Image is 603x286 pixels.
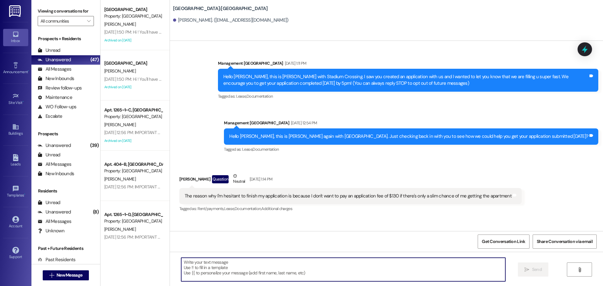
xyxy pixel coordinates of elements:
span: Additional charges [261,206,292,211]
div: Property: [GEOGRAPHIC_DATA] [104,13,162,19]
div: [DATE] 1:11 PM [283,60,307,67]
div: Residents [31,188,100,194]
div: [DATE] 1:14 PM [248,176,273,182]
div: Property: [GEOGRAPHIC_DATA] [104,218,162,224]
div: Prospects [31,131,100,137]
i:  [577,267,582,272]
div: New Inbounds [38,75,74,82]
div: Unanswered [38,142,71,149]
span: Send [532,266,542,273]
div: New Inbounds [38,170,74,177]
div: Unread [38,199,60,206]
span: [PERSON_NAME] [104,122,136,127]
div: Management [GEOGRAPHIC_DATA] [224,120,598,128]
a: Support [3,245,28,262]
label: Viewing conversations for [38,6,94,16]
div: (8) [91,207,100,217]
span: • [24,192,25,197]
div: [DATE] 12:54 PM [289,120,317,126]
div: Maintenance [38,94,72,101]
div: Unknown [38,228,64,234]
button: New Message [43,270,89,280]
div: Archived on [DATE] [104,137,163,145]
div: Prospects + Residents [31,35,100,42]
div: [DATE] 1:50 PM: Hi ! You'll have an email coming to you soon from Catalyst Property Management! I... [104,29,483,35]
a: Buildings [3,121,28,138]
div: Escalate [38,113,62,120]
span: Get Conversation Link [482,238,525,245]
div: Unread [38,152,60,158]
span: Rent/payments , [198,206,224,211]
span: • [23,100,24,104]
span: Documentation [253,147,279,152]
span: [PERSON_NAME] [104,176,136,182]
span: Lease , [242,147,253,152]
div: Apt. 404~B, [GEOGRAPHIC_DATA] [104,161,162,168]
i:  [49,273,54,278]
div: Archived on [DATE] [104,36,163,44]
span: Documentation , [235,206,261,211]
span: Documentation [247,94,273,99]
i:  [87,19,90,24]
div: Neutral [232,173,246,186]
span: [PERSON_NAME] [104,68,136,74]
span: [PERSON_NAME] [104,226,136,232]
div: [GEOGRAPHIC_DATA] [104,6,162,13]
div: All Messages [38,161,71,168]
div: Question [212,175,229,183]
span: Share Conversation via email [537,238,593,245]
div: Hello [PERSON_NAME], this is [PERSON_NAME] with Stadium Crossing. I saw you created an applicatio... [223,73,588,87]
span: • [28,69,29,73]
div: (39) [89,141,100,150]
a: Templates • [3,183,28,200]
div: All Messages [38,218,71,225]
div: Unanswered [38,209,71,215]
button: Share Conversation via email [533,235,597,249]
div: Unread [38,47,60,54]
div: Tagged as: [224,145,598,154]
i:  [524,267,529,272]
div: Past + Future Residents [31,245,100,252]
div: Property: [GEOGRAPHIC_DATA] [104,113,162,120]
div: Apt. 1265~1~C, [GEOGRAPHIC_DATA] [104,107,162,113]
div: Hello [PERSON_NAME], this is [PERSON_NAME] again with [GEOGRAPHIC_DATA]. Just checking back in wi... [229,133,588,140]
div: Tagged as: [218,92,598,101]
div: Property: [GEOGRAPHIC_DATA] [104,168,162,174]
a: Site Visit • [3,91,28,108]
input: All communities [41,16,84,26]
div: [DATE] 1:50 PM: Hi ! You'll have an email coming to you soon from Catalyst Property Management! I... [104,76,483,82]
div: (47) [89,55,100,65]
div: Archived on [DATE] [104,83,163,91]
a: Leads [3,152,28,169]
div: Review follow-ups [38,85,82,91]
div: The reason why I'm hesitant to finish my application is because I don't want to pay an applicatio... [185,193,512,199]
img: ResiDesk Logo [9,5,22,17]
div: [GEOGRAPHIC_DATA] [104,60,162,67]
div: [PERSON_NAME] [179,173,522,188]
div: WO Follow-ups [38,104,76,110]
span: Lease , [236,94,247,99]
div: Unanswered [38,57,71,63]
a: Account [3,214,28,231]
b: [GEOGRAPHIC_DATA]: [GEOGRAPHIC_DATA] [173,5,268,12]
div: All Messages [38,66,71,73]
div: Management [GEOGRAPHIC_DATA] [218,60,598,69]
span: New Message [57,272,82,278]
div: Tagged as: [179,204,522,213]
div: Past Residents [38,256,76,263]
button: Send [518,262,548,277]
div: Apt. 1265~1~D, [GEOGRAPHIC_DATA] [104,211,162,218]
span: Lease , [224,206,235,211]
a: Inbox [3,29,28,46]
span: [PERSON_NAME] [104,21,136,27]
div: [PERSON_NAME]. ([EMAIL_ADDRESS][DOMAIN_NAME]) [173,17,289,24]
button: Get Conversation Link [478,235,529,249]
